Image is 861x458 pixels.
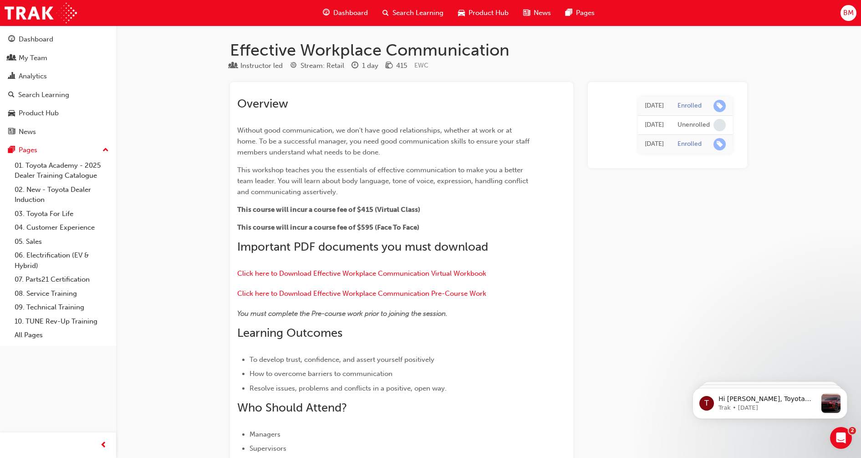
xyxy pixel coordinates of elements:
a: 01. Toyota Academy - 2025 Dealer Training Catalogue [11,159,112,183]
a: 10. TUNE Rev-Up Training [11,314,112,329]
img: Trak [5,3,77,23]
div: Instructor led [240,61,283,71]
div: Wed Sep 10 2025 09:21:56 GMT+1000 (Australian Eastern Standard Time) [645,101,664,111]
span: Learning Outcomes [237,326,342,340]
span: car-icon [8,109,15,118]
div: Wed Sep 10 2025 09:16:06 GMT+1000 (Australian Eastern Standard Time) [645,120,664,130]
a: 03. Toyota For Life [11,207,112,221]
span: Product Hub [469,8,509,18]
span: Pages [576,8,595,18]
span: 2 [849,427,856,434]
a: Search Learning [4,87,112,103]
a: Dashboard [4,31,112,48]
div: Pages [19,145,37,155]
span: Without good communication, we don't have good relationships, whether at work or at home. To be a... [237,126,531,156]
div: Product Hub [19,108,59,118]
a: news-iconNews [516,4,558,22]
span: This course will incur a course fee of $415 (Virtual Class) [237,206,420,214]
a: 02. New - Toyota Dealer Induction [11,183,112,207]
a: 07. Parts21 Certification [11,273,112,287]
span: Supervisors [250,444,286,453]
div: Price [386,60,407,72]
div: Stream [290,60,344,72]
iframe: Intercom notifications message [679,370,861,433]
span: guage-icon [323,7,330,19]
span: To develop trust, confidence, and assert yourself positively [250,355,434,364]
a: search-iconSearch Learning [375,4,451,22]
div: Enrolled [678,140,702,149]
span: car-icon [458,7,465,19]
a: All Pages [11,328,112,342]
span: Dashboard [333,8,368,18]
span: Learning resource code [414,62,428,69]
a: car-iconProduct Hub [451,4,516,22]
a: guage-iconDashboard [316,4,375,22]
div: Wed Aug 20 2025 16:56:56 GMT+1000 (Australian Eastern Standard Time) [645,139,664,149]
p: Message from Trak, sent 10w ago [40,34,138,42]
span: Managers [250,430,280,438]
a: Click here to Download Effective Workplace Communication Pre-Course Work [237,289,486,298]
div: News [19,127,36,137]
div: 415 [396,61,407,71]
span: up-icon [102,144,109,156]
a: My Team [4,50,112,67]
h1: Effective Workplace Communication [230,40,747,60]
span: search-icon [382,7,389,19]
div: Duration [352,60,378,72]
div: My Team [19,53,47,63]
span: target-icon [290,62,297,70]
span: learningRecordVerb_ENROLL-icon [713,100,726,112]
span: You must complete the Pre-course work prior to joining the session. [237,309,448,318]
span: BM [843,8,854,18]
a: 04. Customer Experience [11,221,112,235]
a: pages-iconPages [558,4,602,22]
a: 05. Sales [11,235,112,249]
a: 09. Technical Training [11,300,112,314]
span: Overview [237,97,288,111]
button: DashboardMy TeamAnalyticsSearch LearningProduct HubNews [4,29,112,142]
iframe: Intercom live chat [830,427,852,449]
span: clock-icon [352,62,358,70]
span: This course will incur a course fee of $595 (Face To Face) [237,223,419,232]
span: chart-icon [8,72,15,81]
span: pages-icon [8,146,15,154]
button: Pages [4,142,112,159]
button: BM [841,5,856,21]
span: people-icon [8,54,15,62]
span: This workshop teaches you the essentials of effective communication to make you a better team lea... [237,166,530,196]
span: News [534,8,551,18]
a: News [4,124,112,140]
span: learningResourceType_INSTRUCTOR_LED-icon [230,62,237,70]
div: Dashboard [19,34,53,45]
a: 08. Service Training [11,287,112,301]
span: news-icon [523,7,530,19]
span: learningRecordVerb_ENROLL-icon [713,138,726,150]
div: Enrolled [678,102,702,110]
span: Who Should Attend? [237,401,347,415]
span: money-icon [386,62,392,70]
span: Resolve issues, problems and conflicts in a positive, open way. [250,384,447,392]
span: Hi [PERSON_NAME], Toyota has revealed the next-generation RAV4, featuring its first ever Plug-In ... [40,26,136,232]
span: How to overcome barriers to communication [250,370,392,378]
div: 1 day [362,61,378,71]
span: guage-icon [8,36,15,44]
span: Important PDF documents you must download [237,240,488,254]
span: search-icon [8,91,15,99]
a: Analytics [4,68,112,85]
a: Product Hub [4,105,112,122]
a: 06. Electrification (EV & Hybrid) [11,248,112,273]
span: news-icon [8,128,15,136]
div: Type [230,60,283,72]
a: Click here to Download Effective Workplace Communication Virtual Workbook [237,269,486,278]
div: Analytics [19,71,47,82]
div: Search Learning [18,90,69,100]
div: Stream: Retail [301,61,344,71]
span: pages-icon [566,7,572,19]
span: Search Learning [392,8,443,18]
